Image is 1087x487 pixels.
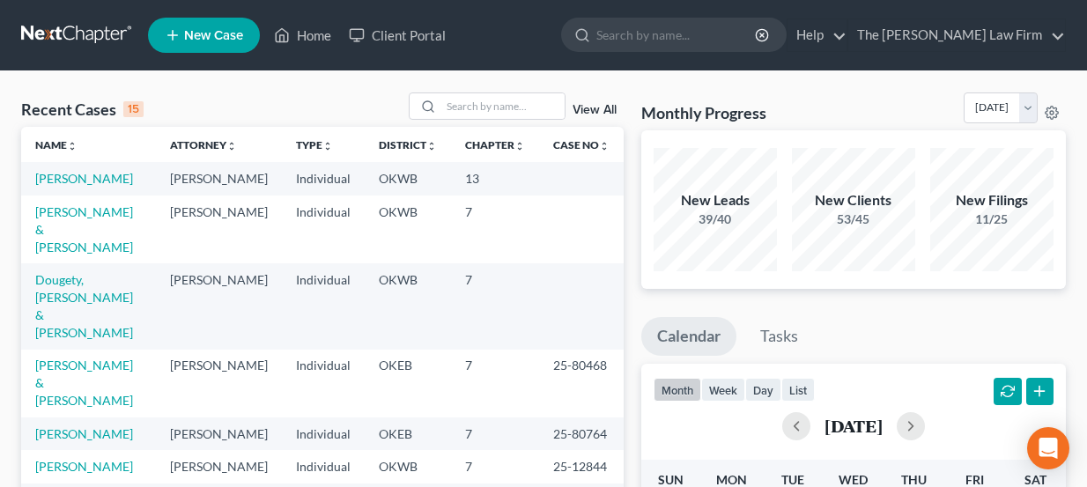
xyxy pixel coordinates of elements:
[156,350,282,417] td: [PERSON_NAME]
[282,196,365,263] td: Individual
[658,472,684,487] span: Sun
[365,263,451,349] td: OKWB
[824,417,883,435] h2: [DATE]
[184,29,243,42] span: New Case
[35,138,78,151] a: Nameunfold_more
[282,162,365,195] td: Individual
[514,141,525,151] i: unfold_more
[426,141,437,151] i: unfold_more
[553,138,610,151] a: Case Nounfold_more
[451,263,539,349] td: 7
[170,138,237,151] a: Attorneyunfold_more
[654,190,777,210] div: New Leads
[156,162,282,195] td: [PERSON_NAME]
[156,263,282,349] td: [PERSON_NAME]
[539,350,624,417] td: 25-80468
[282,350,365,417] td: Individual
[226,141,237,151] i: unfold_more
[156,196,282,263] td: [PERSON_NAME]
[599,141,610,151] i: unfold_more
[156,450,282,483] td: [PERSON_NAME]
[1027,427,1069,469] div: Open Intercom Messenger
[539,417,624,450] td: 25-80764
[282,417,365,450] td: Individual
[654,378,701,402] button: month
[930,190,1054,210] div: New Filings
[365,417,451,450] td: OKEB
[451,196,539,263] td: 7
[340,19,455,51] a: Client Portal
[35,171,133,186] a: [PERSON_NAME]
[35,272,133,340] a: Dougety, [PERSON_NAME] & [PERSON_NAME]
[451,162,539,195] td: 13
[641,102,766,123] h3: Monthly Progress
[441,93,565,119] input: Search by name...
[701,378,745,402] button: week
[788,19,847,51] a: Help
[848,19,1065,51] a: The [PERSON_NAME] Law Firm
[716,472,747,487] span: Mon
[451,417,539,450] td: 7
[930,210,1054,228] div: 11/25
[792,210,915,228] div: 53/45
[654,210,777,228] div: 39/40
[465,138,525,151] a: Chapterunfold_more
[965,472,984,487] span: Fri
[67,141,78,151] i: unfold_more
[282,263,365,349] td: Individual
[296,138,333,151] a: Typeunfold_more
[792,190,915,210] div: New Clients
[744,317,814,356] a: Tasks
[35,204,133,255] a: [PERSON_NAME] & [PERSON_NAME]
[21,99,144,120] div: Recent Cases
[539,450,624,483] td: 25-12844
[839,472,868,487] span: Wed
[641,317,736,356] a: Calendar
[282,450,365,483] td: Individual
[35,459,133,474] a: [PERSON_NAME]
[901,472,927,487] span: Thu
[745,378,781,402] button: day
[156,417,282,450] td: [PERSON_NAME]
[781,378,815,402] button: list
[365,196,451,263] td: OKWB
[379,138,437,151] a: Districtunfold_more
[451,450,539,483] td: 7
[1024,472,1046,487] span: Sat
[573,104,617,116] a: View All
[596,18,758,51] input: Search by name...
[35,358,133,408] a: [PERSON_NAME] & [PERSON_NAME]
[265,19,340,51] a: Home
[123,101,144,117] div: 15
[365,162,451,195] td: OKWB
[35,426,133,441] a: [PERSON_NAME]
[322,141,333,151] i: unfold_more
[451,350,539,417] td: 7
[365,450,451,483] td: OKWB
[781,472,804,487] span: Tue
[365,350,451,417] td: OKEB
